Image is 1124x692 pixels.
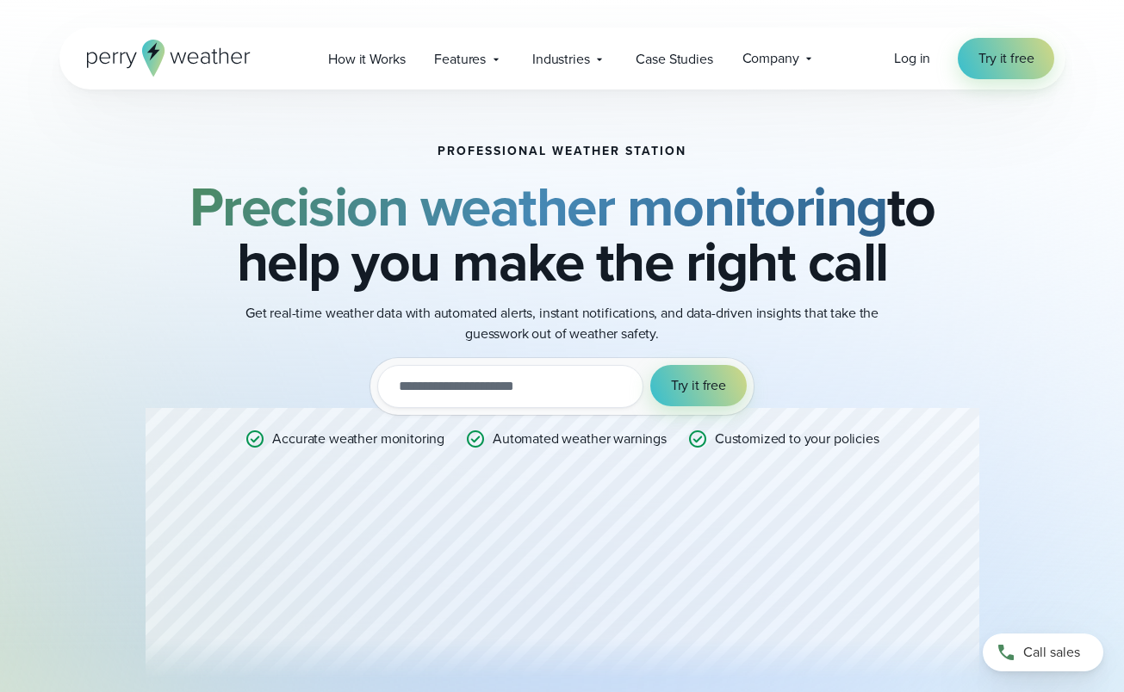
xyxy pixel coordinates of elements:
span: Case Studies [636,49,712,70]
a: Try it free [958,38,1054,79]
p: Automated weather warnings [493,429,667,449]
span: Features [434,49,486,70]
h2: to help you make the right call [146,179,979,289]
h1: Professional Weather Station [438,145,686,158]
span: Try it free [978,48,1034,69]
span: Company [742,48,799,69]
a: Call sales [983,633,1103,671]
span: How it Works [328,49,405,70]
span: Log in [894,48,930,68]
strong: Precision weather monitoring [189,166,887,247]
p: Accurate weather monitoring [272,429,444,449]
button: Try it free [650,365,747,406]
a: How it Works [314,41,419,77]
span: Try it free [671,375,726,396]
a: Log in [894,48,930,69]
a: Case Studies [621,41,727,77]
p: Get real-time weather data with automated alerts, instant notifications, and data-driven insights... [218,303,907,344]
span: Industries [532,49,589,70]
span: Call sales [1023,642,1080,663]
p: Customized to your policies [715,429,879,449]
